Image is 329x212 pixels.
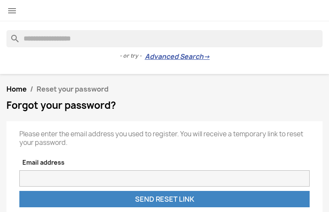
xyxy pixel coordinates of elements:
[145,52,210,61] a: Advanced Search→
[6,84,27,94] a: Home
[6,100,323,111] h1: Forgot your password?
[19,191,310,207] button: Send reset link
[15,130,314,147] p: Please enter the email address you used to register. You will receive a temporary link to reset y...
[203,52,210,61] span: →
[6,30,17,40] i: search
[7,6,17,16] i: 
[15,154,71,167] label: Email address
[37,84,108,94] span: Reset your password
[120,52,145,60] span: - or try -
[6,30,323,47] input: Search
